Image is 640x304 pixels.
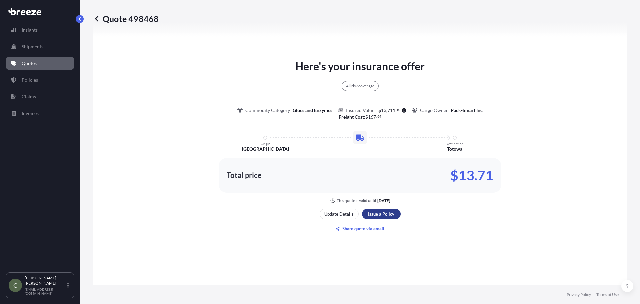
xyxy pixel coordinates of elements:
a: Shipments [6,40,74,53]
p: Quote 498468 [93,13,159,24]
a: Insights [6,23,74,37]
a: Policies [6,73,74,87]
p: Totowa [447,146,462,153]
p: Insured Value [346,107,374,114]
span: 711 [387,108,395,113]
p: Share quote via email [342,225,384,232]
p: [GEOGRAPHIC_DATA] [242,146,289,153]
a: Privacy Policy [567,292,591,297]
span: 167 [368,115,376,119]
p: [DATE] [377,198,390,203]
span: C [13,282,17,289]
p: Glues and Enzymes [293,107,332,114]
p: Claims [22,93,36,100]
b: Freight Cost [339,114,364,120]
span: . [396,109,396,111]
span: 13 [381,108,386,113]
button: Update Details [320,209,359,219]
span: $ [365,115,368,119]
span: 64 [377,115,381,118]
a: Quotes [6,57,74,70]
p: Issue a Policy [368,211,394,217]
a: Claims [6,90,74,103]
p: This quote is valid until [337,198,376,203]
p: Origin [261,142,270,146]
p: $13.71 [450,170,493,181]
p: Shipments [22,43,43,50]
p: : [339,114,381,120]
p: Pack-Smart Inc [451,107,483,114]
div: All risk coverage [342,81,379,91]
a: Invoices [6,107,74,120]
p: Policies [22,77,38,83]
button: Share quote via email [320,223,401,234]
span: $ [378,108,381,113]
p: Commodity Category [245,107,290,114]
p: Invoices [22,110,39,117]
p: Destination [446,142,464,146]
span: 10 [396,109,400,111]
p: [PERSON_NAME] [PERSON_NAME] [25,275,66,286]
span: , [386,108,387,113]
button: Issue a Policy [362,209,401,219]
p: [EMAIL_ADDRESS][DOMAIN_NAME] [25,287,66,295]
p: Total price [227,172,262,179]
a: Terms of Use [596,292,619,297]
p: Cargo Owner [420,107,448,114]
p: Insights [22,27,38,33]
p: Quotes [22,60,37,67]
p: Here's your insurance offer [295,58,425,74]
p: Update Details [324,211,354,217]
